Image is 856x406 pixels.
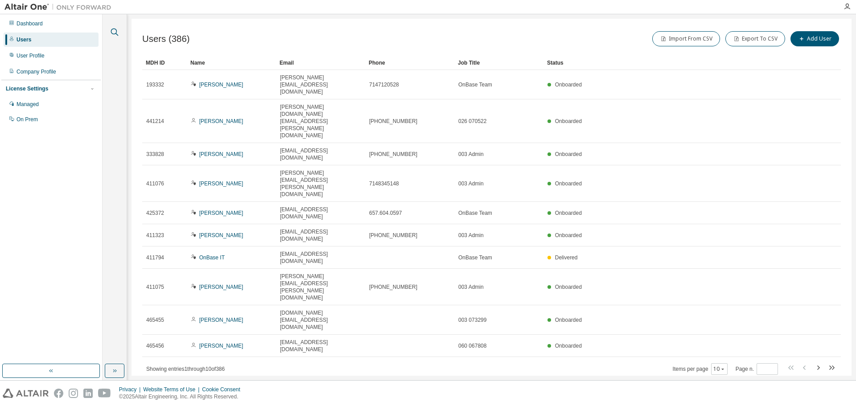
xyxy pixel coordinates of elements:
span: [EMAIL_ADDRESS][DOMAIN_NAME] [280,339,361,353]
span: 411794 [146,254,164,261]
span: Onboarded [555,151,582,157]
button: Import From CSV [652,31,720,46]
span: 003 Admin [458,180,484,187]
span: 060 067808 [458,342,486,349]
span: 7147120528 [369,81,399,88]
div: Company Profile [16,68,56,75]
span: OnBase Team [458,209,492,217]
div: MDH ID [146,56,183,70]
span: Onboarded [555,82,582,88]
div: Managed [16,101,39,108]
span: 411075 [146,283,164,291]
span: [EMAIL_ADDRESS][DOMAIN_NAME] [280,206,361,220]
span: Onboarded [555,210,582,216]
span: 411323 [146,232,164,239]
img: altair_logo.svg [3,389,49,398]
span: 003 Admin [458,283,484,291]
div: Phone [369,56,451,70]
span: 465456 [146,342,164,349]
span: 657.604.0597 [369,209,402,217]
span: OnBase Team [458,254,492,261]
div: License Settings [6,85,48,92]
span: [EMAIL_ADDRESS][DOMAIN_NAME] [280,250,361,265]
a: [PERSON_NAME] [199,180,243,187]
span: 003 Admin [458,232,484,239]
span: [PHONE_NUMBER] [369,151,417,158]
a: [PERSON_NAME] [199,284,243,290]
span: Onboarded [555,180,582,187]
span: [PHONE_NUMBER] [369,118,417,125]
div: User Profile [16,52,45,59]
a: [PERSON_NAME] [199,82,243,88]
div: Privacy [119,386,143,393]
span: 193332 [146,81,164,88]
span: 026 070522 [458,118,486,125]
span: Onboarded [555,118,582,124]
button: Export To CSV [725,31,785,46]
a: [PERSON_NAME] [199,118,243,124]
span: 425372 [146,209,164,217]
div: Name [190,56,272,70]
img: youtube.svg [98,389,111,398]
span: [EMAIL_ADDRESS][DOMAIN_NAME] [280,147,361,161]
span: OnBase Team [458,81,492,88]
img: facebook.svg [54,389,63,398]
a: [PERSON_NAME] [199,151,243,157]
p: © 2025 Altair Engineering, Inc. All Rights Reserved. [119,393,246,401]
span: 003 073299 [458,316,486,324]
span: [EMAIL_ADDRESS][DOMAIN_NAME] [280,228,361,242]
button: Add User [790,31,839,46]
a: [PERSON_NAME] [199,343,243,349]
div: Email [280,56,362,70]
a: [PERSON_NAME] [199,232,243,238]
a: [PERSON_NAME] [199,210,243,216]
div: Website Terms of Use [143,386,202,393]
div: Dashboard [16,20,43,27]
span: Page n. [736,363,778,375]
span: [PERSON_NAME][EMAIL_ADDRESS][PERSON_NAME][DOMAIN_NAME] [280,273,361,301]
img: Altair One [4,3,116,12]
span: Onboarded [555,343,582,349]
span: 411076 [146,180,164,187]
span: Delivered [555,254,578,261]
div: Job Title [458,56,540,70]
div: On Prem [16,116,38,123]
span: Onboarded [555,284,582,290]
div: Status [547,56,794,70]
span: [DOMAIN_NAME][EMAIL_ADDRESS][DOMAIN_NAME] [280,309,361,331]
div: Cookie Consent [202,386,245,393]
span: [PERSON_NAME][EMAIL_ADDRESS][PERSON_NAME][DOMAIN_NAME] [280,169,361,198]
span: 441214 [146,118,164,125]
span: 333828 [146,151,164,158]
span: 003 Admin [458,151,484,158]
span: Showing entries 1 through 10 of 386 [146,366,225,372]
button: 10 [713,365,725,373]
span: 7148345148 [369,180,399,187]
span: [PERSON_NAME][DOMAIN_NAME][EMAIL_ADDRESS][PERSON_NAME][DOMAIN_NAME] [280,103,361,139]
img: instagram.svg [69,389,78,398]
span: 465455 [146,316,164,324]
img: linkedin.svg [83,389,93,398]
a: OnBase IT [199,254,225,261]
span: Onboarded [555,317,582,323]
span: [PHONE_NUMBER] [369,283,417,291]
span: Users (386) [142,34,190,44]
span: [PHONE_NUMBER] [369,232,417,239]
span: [PERSON_NAME][EMAIL_ADDRESS][DOMAIN_NAME] [280,74,361,95]
span: Items per page [673,363,728,375]
span: Onboarded [555,232,582,238]
div: Users [16,36,31,43]
a: [PERSON_NAME] [199,317,243,323]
